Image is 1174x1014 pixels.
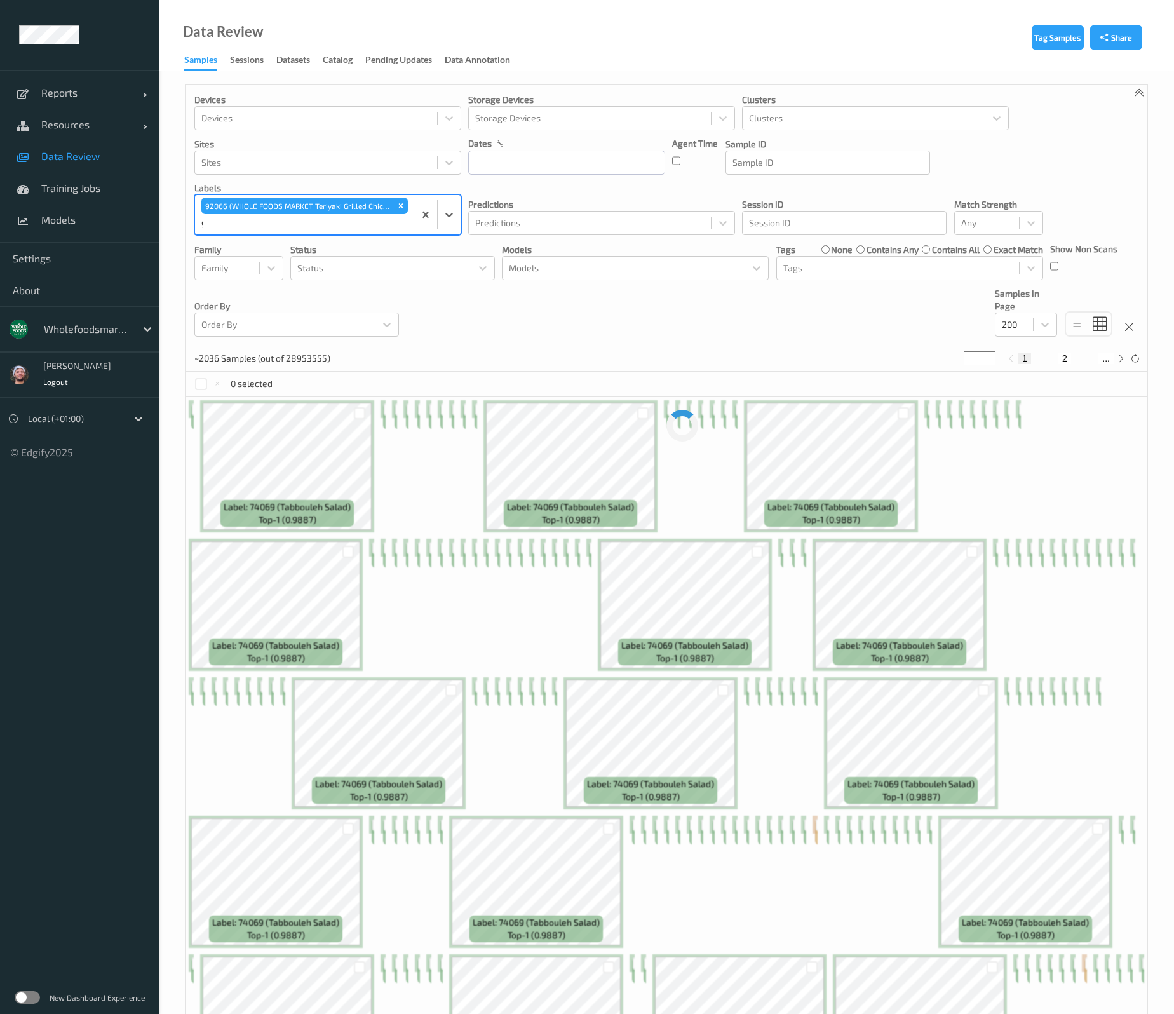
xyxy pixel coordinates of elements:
a: Datasets [276,51,323,69]
button: 1 [1018,353,1031,364]
p: ~2036 Samples (out of 28953555) [194,352,330,365]
p: Tags [776,243,795,256]
span: Label: 74069 (Tabbouleh Salad) [212,639,339,652]
p: Samples In Page [995,287,1057,313]
button: ... [1098,353,1114,364]
span: top-1 (0.9887) [622,790,680,803]
p: Status [290,243,495,256]
p: Match Strength [954,198,1043,211]
span: Label: 74069 (Tabbouleh Salad) [767,501,894,513]
div: 92066 (WHOLE FOODS MARKET Teriyaki Grilled Chicken Breas t) [201,198,394,214]
span: top-1 (0.9887) [802,513,860,526]
label: contains any [867,243,919,256]
div: Datasets [276,53,310,69]
a: Catalog [323,51,365,69]
p: Order By [194,300,399,313]
div: Samples [184,53,217,71]
span: Label: 74069 (Tabbouleh Salad) [962,916,1089,929]
p: labels [194,182,461,194]
p: Family [194,243,283,256]
div: Data Annotation [445,53,510,69]
p: Predictions [468,198,735,211]
div: Remove 92066 (WHOLE FOODS MARKET Teriyaki Grilled Chicken Breas t) [394,198,408,214]
span: Label: 74069 (Tabbouleh Salad) [315,778,442,790]
span: top-1 (0.9887) [997,929,1055,942]
span: Label: 74069 (Tabbouleh Salad) [621,639,748,652]
span: Label: 74069 (Tabbouleh Salad) [473,916,600,929]
span: top-1 (0.9887) [882,790,940,803]
a: Sessions [230,51,276,69]
span: Label: 74069 (Tabbouleh Salad) [212,916,339,929]
p: dates [468,137,492,150]
button: Tag Samples [1032,25,1084,50]
a: Samples [184,51,230,71]
p: Models [502,243,769,256]
p: Sites [194,138,461,151]
button: Share [1090,25,1142,50]
span: Label: 74069 (Tabbouleh Salad) [836,639,963,652]
span: top-1 (0.9887) [247,929,305,942]
p: Show Non Scans [1050,243,1117,255]
span: top-1 (0.9887) [350,790,408,803]
span: Label: 74069 (Tabbouleh Salad) [847,778,975,790]
label: exact match [994,243,1043,256]
span: top-1 (0.9887) [656,652,714,665]
span: top-1 (0.9887) [259,513,316,526]
div: Sessions [230,53,264,69]
p: Clusters [742,93,1009,106]
p: 0 selected [231,377,273,390]
div: Pending Updates [365,53,432,69]
label: none [831,243,853,256]
span: Label: 74069 (Tabbouleh Salad) [224,501,351,513]
span: top-1 (0.9887) [508,929,565,942]
a: Data Annotation [445,51,523,69]
span: top-1 (0.9887) [247,652,305,665]
label: contains all [932,243,980,256]
p: Agent Time [672,137,718,150]
div: Data Review [183,25,263,38]
a: Pending Updates [365,51,445,69]
span: top-1 (0.9887) [871,652,929,665]
button: 2 [1058,353,1071,364]
span: top-1 (0.9887) [542,513,600,526]
p: Sample ID [725,138,930,151]
span: Label: 74069 (Tabbouleh Salad) [587,778,714,790]
p: Devices [194,93,461,106]
span: Label: 74069 (Tabbouleh Salad) [507,501,634,513]
div: Catalog [323,53,353,69]
p: Storage Devices [468,93,735,106]
p: Session ID [742,198,947,211]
